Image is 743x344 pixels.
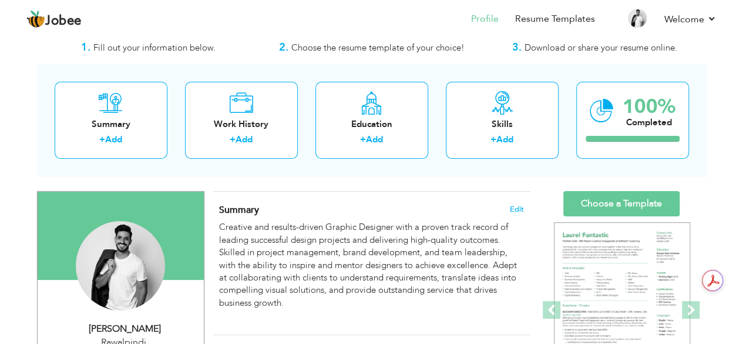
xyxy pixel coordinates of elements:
span: Fill out your information below. [93,42,216,54]
div: [PERSON_NAME] [46,322,204,336]
label: + [230,133,236,146]
img: Profile Img [628,9,647,28]
span: Summary [219,203,259,216]
span: Download or share your resume online. [525,42,677,54]
img: Daniyal Shafique [76,221,165,310]
img: jobee.io [26,10,45,29]
a: Add [236,133,253,145]
a: Profile [471,12,499,26]
a: Resume Templates [515,12,595,26]
div: Education [325,118,419,131]
a: Welcome [664,12,717,26]
span: Edit [510,205,524,213]
a: Add [105,133,122,145]
label: + [360,133,366,146]
div: Creative and results-driven Graphic Designer with a proven track record of leading successful des... [219,221,523,322]
a: Jobee [26,10,82,29]
h4: Adding a summary is a quick and easy way to highlight your experience and interests. [219,204,523,216]
div: Work History [194,118,288,131]
span: Choose the resume template of your choice! [291,42,465,54]
span: Jobee [45,15,82,28]
div: Summary [64,118,158,131]
label: + [490,133,496,146]
a: Add [366,133,383,145]
strong: 3. [512,40,522,55]
div: 100% [623,97,675,116]
a: Choose a Template [563,191,680,216]
label: + [99,133,105,146]
a: Add [496,133,513,145]
div: Skills [455,118,549,131]
strong: 1. [81,40,90,55]
strong: 2. [279,40,288,55]
div: Completed [623,116,675,129]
